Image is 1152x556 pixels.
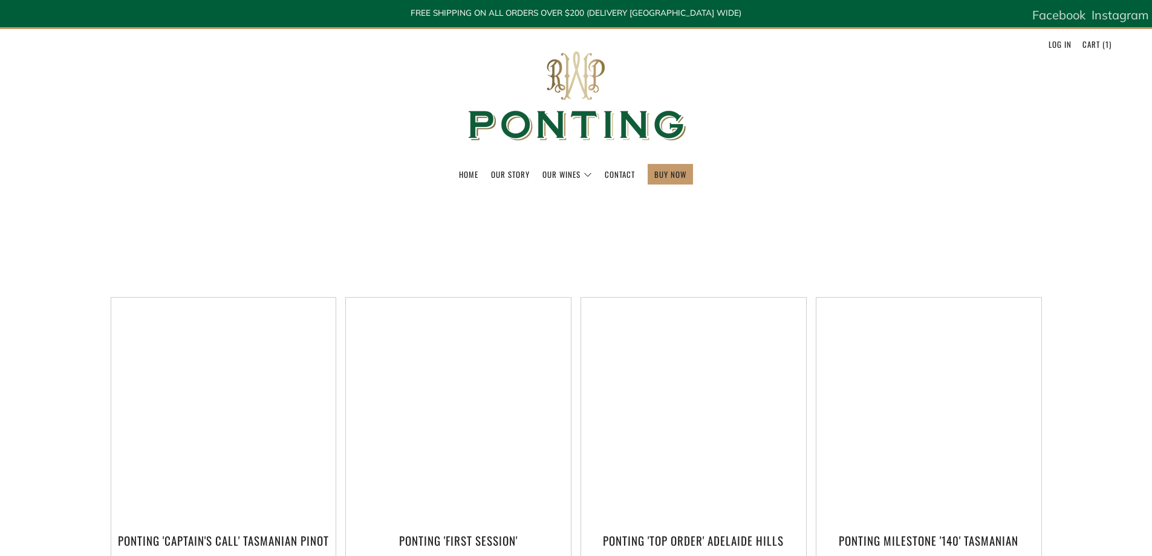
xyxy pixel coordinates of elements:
[605,165,635,184] a: Contact
[455,29,697,164] img: Ponting Wines
[1049,34,1072,54] a: Log in
[1032,3,1085,27] a: Facebook
[654,165,686,184] a: BUY NOW
[542,165,592,184] a: Our Wines
[459,165,478,184] a: Home
[1032,7,1085,22] span: Facebook
[491,165,530,184] a: Our Story
[1105,38,1109,50] span: 1
[1092,7,1149,22] span: Instagram
[1082,34,1111,54] a: Cart (1)
[1092,3,1149,27] a: Instagram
